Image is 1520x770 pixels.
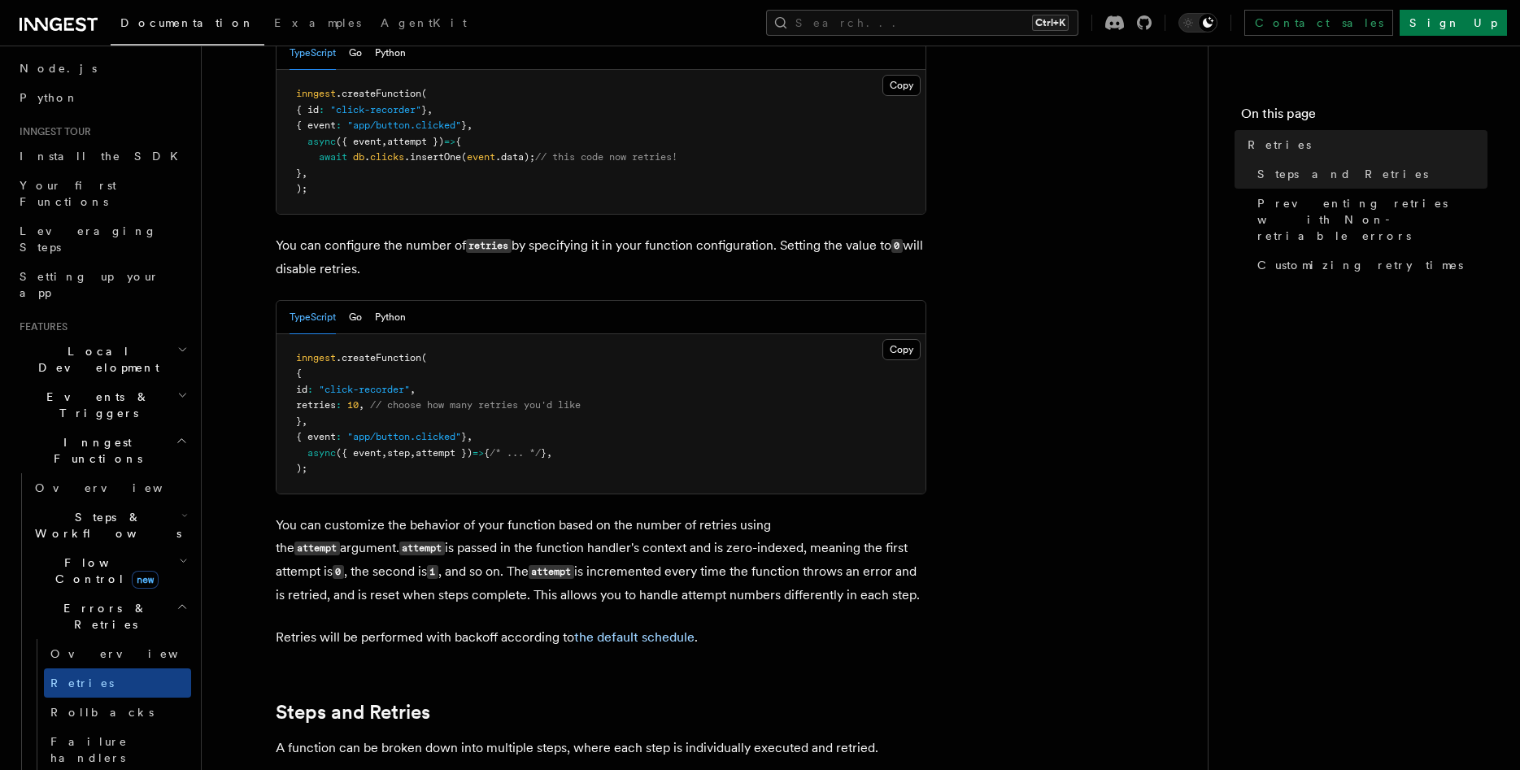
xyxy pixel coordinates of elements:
span: await [319,151,347,163]
span: .data); [495,151,535,163]
a: Node.js [13,54,191,83]
a: Sign Up [1400,10,1507,36]
button: TypeScript [290,301,336,334]
span: "click-recorder" [330,104,421,115]
span: : [336,399,342,411]
span: // this code now retries! [535,151,677,163]
button: Copy [882,75,921,96]
span: .createFunction [336,88,421,99]
span: } [461,431,467,442]
span: , [381,447,387,459]
span: Setting up your app [20,270,159,299]
p: You can configure the number of by specifying it in your function configuration. Setting the valu... [276,234,926,281]
span: Features [13,320,68,333]
span: "click-recorder" [319,384,410,395]
button: Steps & Workflows [28,502,191,548]
span: : [336,120,342,131]
p: A function can be broken down into multiple steps, where each step is individually executed and r... [276,737,926,759]
span: retries [296,399,336,411]
span: Steps and Retries [1257,166,1428,182]
button: Toggle dark mode [1178,13,1217,33]
span: attempt }) [416,447,473,459]
span: Steps & Workflows [28,509,181,542]
span: .createFunction [336,352,421,363]
span: id [296,384,307,395]
a: AgentKit [371,5,477,44]
span: 10 [347,399,359,411]
code: retries [466,239,512,253]
span: inngest [296,352,336,363]
span: ( [421,88,427,99]
code: attempt [294,542,340,555]
span: async [307,447,336,459]
span: db [353,151,364,163]
span: .insertOne [404,151,461,163]
span: } [296,167,302,179]
span: Overview [35,481,203,494]
span: Preventing retries with Non-retriable errors [1257,195,1487,244]
span: async [307,136,336,147]
span: AgentKit [381,16,467,29]
span: , [410,384,416,395]
span: Errors & Retries [28,600,176,633]
button: Local Development [13,337,191,382]
span: } [461,120,467,131]
span: , [467,431,473,442]
span: } [541,447,547,459]
span: event [467,151,495,163]
span: Events & Triggers [13,389,177,421]
span: Local Development [13,343,177,376]
span: , [467,120,473,131]
a: Overview [28,473,191,502]
span: => [444,136,455,147]
span: Install the SDK [20,150,188,163]
span: ); [296,463,307,474]
span: => [473,447,484,459]
button: Errors & Retries [28,594,191,639]
span: Inngest tour [13,125,91,138]
a: Examples [264,5,371,44]
button: TypeScript [290,37,336,70]
span: { id [296,104,319,115]
p: Retries will be performed with backoff according to . [276,626,926,649]
span: , [410,447,416,459]
span: : [319,104,324,115]
span: , [381,136,387,147]
span: , [359,399,364,411]
span: ( [421,352,427,363]
span: Retries [1248,137,1311,153]
a: Steps and Retries [1251,159,1487,189]
span: . [364,151,370,163]
span: new [132,571,159,589]
span: // choose how many retries you'd like [370,399,581,411]
span: : [307,384,313,395]
button: Search...Ctrl+K [766,10,1078,36]
span: Flow Control [28,555,179,587]
a: Customizing retry times [1251,250,1487,280]
span: Your first Functions [20,179,116,208]
span: step [387,447,410,459]
code: 0 [333,565,344,579]
span: : [336,431,342,442]
a: Contact sales [1244,10,1393,36]
h4: On this page [1241,104,1487,130]
span: Documentation [120,16,255,29]
a: Setting up your app [13,262,191,307]
span: Failure handlers [50,735,128,764]
button: Inngest Functions [13,428,191,473]
span: Examples [274,16,361,29]
span: Python [20,91,79,104]
span: Node.js [20,62,97,75]
a: Retries [1241,130,1487,159]
span: { event [296,431,336,442]
span: { event [296,120,336,131]
a: Your first Functions [13,171,191,216]
span: , [427,104,433,115]
span: Retries [50,676,114,690]
span: ({ event [336,447,381,459]
span: Overview [50,647,218,660]
kbd: Ctrl+K [1032,15,1069,31]
span: Inngest Functions [13,434,176,467]
button: Go [349,37,362,70]
span: clicks [370,151,404,163]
